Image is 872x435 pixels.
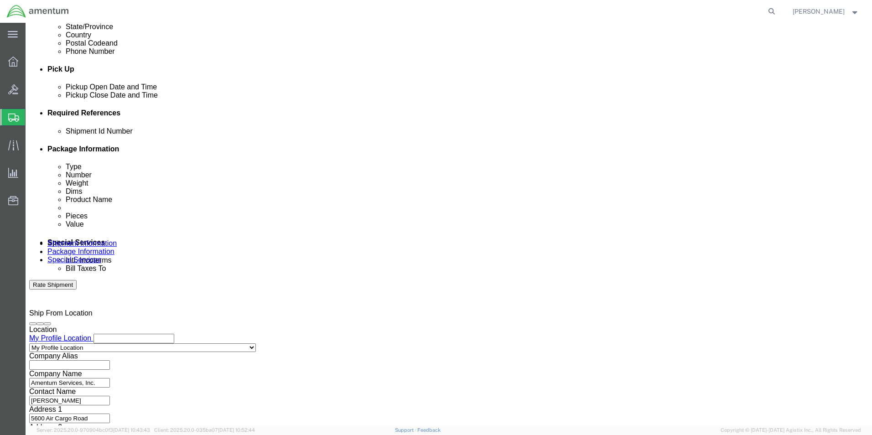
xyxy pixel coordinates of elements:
button: [PERSON_NAME] [792,6,860,17]
span: [DATE] 10:52:44 [218,427,255,433]
span: [DATE] 10:43:43 [113,427,150,433]
span: Zachary Bolhuis [793,6,845,16]
a: Feedback [417,427,441,433]
iframe: FS Legacy Container [26,23,872,425]
span: Client: 2025.20.0-035ba07 [154,427,255,433]
a: Support [395,427,418,433]
span: Copyright © [DATE]-[DATE] Agistix Inc., All Rights Reserved [721,426,861,434]
span: Server: 2025.20.0-970904bc0f3 [36,427,150,433]
img: logo [6,5,69,18]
